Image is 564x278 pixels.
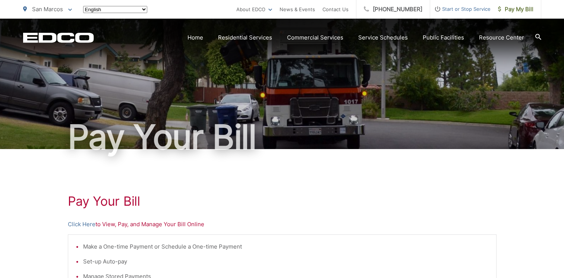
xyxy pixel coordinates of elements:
a: Service Schedules [358,33,408,42]
a: Home [188,33,203,42]
a: News & Events [280,5,315,14]
span: Pay My Bill [498,5,533,14]
p: to View, Pay, and Manage Your Bill Online [68,220,497,229]
a: Click Here [68,220,95,229]
h1: Pay Your Bill [23,119,541,156]
a: Public Facilities [423,33,464,42]
li: Make a One-time Payment or Schedule a One-time Payment [83,242,489,251]
a: Residential Services [218,33,272,42]
a: About EDCO [236,5,272,14]
a: Commercial Services [287,33,343,42]
h1: Pay Your Bill [68,194,497,209]
li: Set-up Auto-pay [83,257,489,266]
a: Resource Center [479,33,524,42]
select: Select a language [83,6,147,13]
a: EDCD logo. Return to the homepage. [23,32,94,43]
a: Contact Us [322,5,349,14]
span: San Marcos [32,6,63,13]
